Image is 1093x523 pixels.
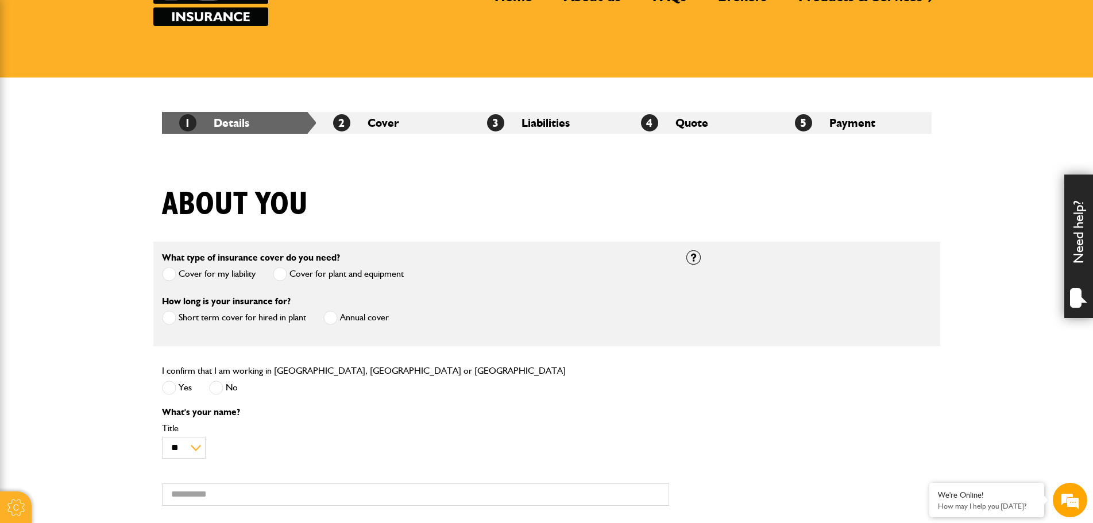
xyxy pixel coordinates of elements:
label: Cover for my liability [162,267,256,281]
span: 5 [795,114,812,131]
label: Short term cover for hired in plant [162,311,306,325]
label: No [209,381,238,395]
div: Need help? [1064,175,1093,318]
span: 1 [179,114,196,131]
label: How long is your insurance for? [162,297,291,306]
p: How may I help you today? [938,502,1036,510]
label: Annual cover [323,311,389,325]
img: d_20077148190_company_1631870298795_20077148190 [20,64,48,80]
input: Enter your phone number [15,174,210,199]
li: Quote [624,112,778,134]
span: 4 [641,114,658,131]
label: I confirm that I am working in [GEOGRAPHIC_DATA], [GEOGRAPHIC_DATA] or [GEOGRAPHIC_DATA] [162,366,566,375]
li: Liabilities [470,112,624,134]
div: Chat with us now [60,64,193,79]
textarea: Type your message and hit 'Enter' [15,208,210,344]
em: Start Chat [156,354,208,369]
label: Cover for plant and equipment [273,267,404,281]
li: Details [162,112,316,134]
label: Yes [162,381,192,395]
li: Cover [316,112,470,134]
label: Title [162,424,669,433]
div: We're Online! [938,490,1036,500]
span: 2 [333,114,350,131]
span: 3 [487,114,504,131]
li: Payment [778,112,932,134]
h1: About you [162,185,308,224]
input: Enter your email address [15,140,210,165]
div: Minimize live chat window [188,6,216,33]
input: Enter your last name [15,106,210,131]
p: What's your name? [162,408,669,417]
label: What type of insurance cover do you need? [162,253,340,262]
